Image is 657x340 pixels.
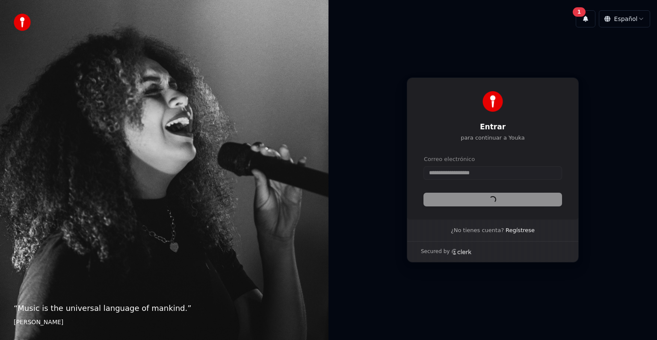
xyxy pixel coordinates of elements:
[14,14,31,31] img: youka
[482,91,503,112] img: Youka
[573,7,586,17] div: 1
[424,122,562,132] h1: Entrar
[14,318,315,326] footer: [PERSON_NAME]
[451,227,504,234] span: ¿No tienes cuenta?
[451,249,472,255] a: Clerk logo
[421,248,450,255] p: Secured by
[14,302,315,314] p: “ Music is the universal language of mankind. ”
[506,227,535,234] a: Regístrese
[576,10,595,27] button: 1
[424,134,562,142] p: para continuar a Youka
